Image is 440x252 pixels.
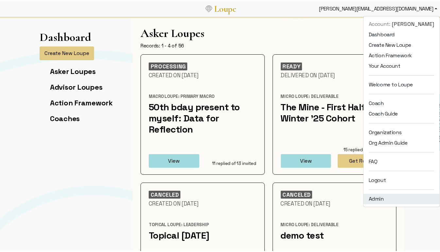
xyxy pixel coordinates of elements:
app-left-page-nav: Dashboard [40,29,113,129]
a: Advisor Loupes [50,81,102,91]
div: READY [281,62,302,69]
h1: Dashboard [40,29,91,43]
a: Loupe [212,2,238,14]
a: demo test [281,228,324,240]
a: Your Account [364,60,440,70]
button: View [281,153,331,167]
a: 50th bday present to myself: Data for Reflection [149,100,240,134]
div: [PERSON_NAME][EMAIL_ADDRESS][DOMAIN_NAME] [316,1,440,14]
div: PROCESSING [149,62,187,69]
a: FAQ [364,155,440,166]
h1: Asker Loupes [141,26,397,39]
a: Organizations [364,126,440,137]
a: Logout [364,174,440,185]
span: [PERSON_NAME] [392,19,434,27]
a: Org Admin Guide [364,137,440,147]
a: Action Framework [364,49,440,60]
div: 11 replied of 13 invited [206,160,257,166]
div: 15 replied of 15 invited [338,146,388,152]
span: Account: [369,20,390,27]
a: Topical [DATE] [149,228,210,240]
img: Loupe Logo [206,5,212,11]
div: CANCELED [281,190,313,198]
div: CANCELED [149,190,180,198]
div: Created On [DATE] [149,199,257,206]
a: Asker Loupes [50,66,96,75]
a: Coach [364,97,440,108]
div: Topical Loupe: Leadership [149,221,257,227]
button: Create New Loupe [40,45,94,59]
a: Action Framework [50,97,113,106]
a: Dashboard [364,28,440,39]
div: Created On [DATE] [281,199,389,206]
a: Welcome to Loupe [364,79,440,89]
div: Delivered On [DATE] [281,71,389,78]
a: The Mine - First Half - Winter '25 Cohort [281,100,371,123]
a: Admin [364,193,440,203]
a: Coaches [50,113,80,122]
div: Micro Loupe: Deliverable [281,93,389,99]
div: Macro Loupe: Primary Macro [149,93,257,99]
button: View [149,153,199,167]
button: Get Report [338,153,388,167]
div: Created On [DATE] [149,71,257,78]
div: Records: 1 - 4 of 56 [141,42,184,48]
ul: [PERSON_NAME][EMAIL_ADDRESS][DOMAIN_NAME] [364,18,440,203]
a: Create New Loupe [364,39,440,49]
a: Coach Guide [364,108,440,118]
div: Micro Loupe: Deliverable [281,221,389,227]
